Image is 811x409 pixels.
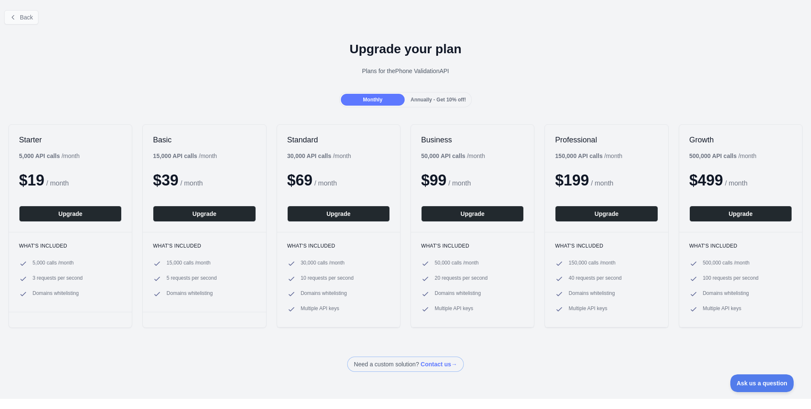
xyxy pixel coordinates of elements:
[555,152,622,160] div: / month
[287,153,332,159] b: 30,000 API calls
[421,153,465,159] b: 50,000 API calls
[555,153,602,159] b: 150,000 API calls
[421,135,524,145] h2: Business
[287,135,390,145] h2: Standard
[555,135,658,145] h2: Professional
[421,172,446,189] span: $ 99
[287,152,351,160] div: / month
[421,152,485,160] div: / month
[730,374,794,392] iframe: Toggle Customer Support
[555,172,589,189] span: $ 199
